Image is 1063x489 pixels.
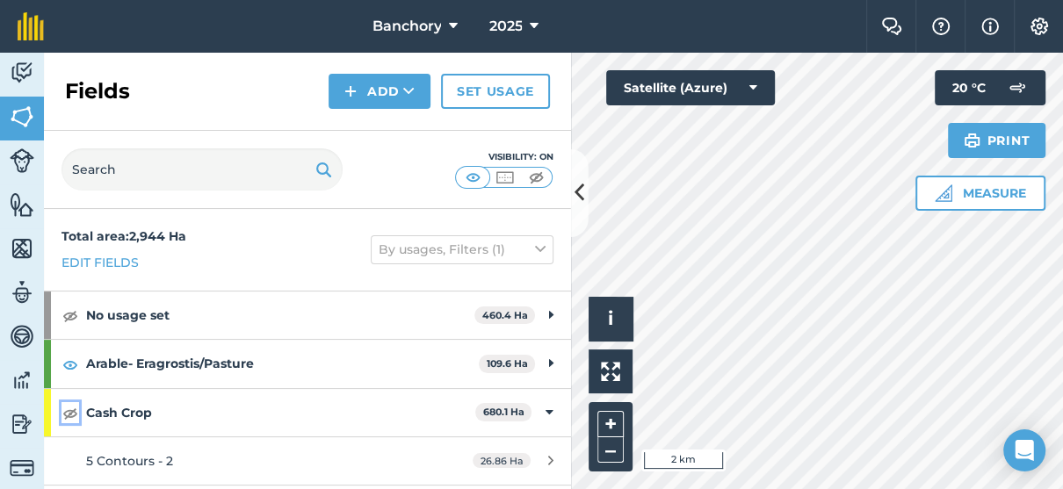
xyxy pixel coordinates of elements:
[601,362,620,381] img: Four arrows, one pointing top left, one top right, one bottom right and the last bottom left
[608,307,613,329] span: i
[10,456,34,480] img: svg+xml;base64,PD94bWwgdmVyc2lvbj0iMS4wIiBlbmNvZGluZz0idXRmLTgiPz4KPCEtLSBHZW5lcmF0b3I6IEFkb2JlIE...
[44,437,571,485] a: 5 Contours - 226.86 Ha
[952,70,986,105] span: 20 ° C
[344,81,357,102] img: svg+xml;base64,PHN2ZyB4bWxucz0iaHR0cDovL3d3dy53My5vcmcvMjAwMC9zdmciIHdpZHRoPSIxNCIgaGVpZ2h0PSIyNC...
[371,235,553,263] button: By usages, Filters (1)
[10,411,34,437] img: svg+xml;base64,PD94bWwgdmVyc2lvbj0iMS4wIiBlbmNvZGluZz0idXRmLTgiPz4KPCEtLSBHZW5lcmF0b3I6IEFkb2JlIE...
[86,389,475,436] strong: Cash Crop
[606,70,775,105] button: Satellite (Azure)
[881,18,902,35] img: Two speech bubbles overlapping with the left bubble in the forefront
[62,305,78,326] img: svg+xml;base64,PHN2ZyB4bWxucz0iaHR0cDovL3d3dy53My5vcmcvMjAwMC9zdmciIHdpZHRoPSIxOCIgaGVpZ2h0PSIyNC...
[935,70,1045,105] button: 20 °C
[589,297,633,341] button: i
[1029,18,1050,35] img: A cog icon
[18,12,44,40] img: fieldmargin Logo
[487,357,528,370] strong: 109.6 Ha
[10,191,34,218] img: svg+xml;base64,PHN2ZyB4bWxucz0iaHR0cDovL3d3dy53My5vcmcvMjAwMC9zdmciIHdpZHRoPSI1NiIgaGVpZ2h0PSI2MC...
[86,453,173,469] span: 5 Contours - 2
[930,18,951,35] img: A question mark icon
[488,16,522,37] span: 2025
[86,340,479,387] strong: Arable- Eragrostis/Pasture
[1003,429,1045,471] div: Open Intercom Messenger
[61,148,343,191] input: Search
[10,323,34,349] img: svg+xml;base64,PD94bWwgdmVyc2lvbj0iMS4wIiBlbmNvZGluZz0idXRmLTgiPz4KPCEtLSBHZW5lcmF0b3I6IEFkb2JlIE...
[61,253,139,272] a: Edit fields
[948,123,1046,158] button: Print
[65,77,130,105] h2: Fields
[1000,70,1035,105] img: svg+xml;base64,PD94bWwgdmVyc2lvbj0iMS4wIiBlbmNvZGluZz0idXRmLTgiPz4KPCEtLSBHZW5lcmF0b3I6IEFkb2JlIE...
[483,406,524,418] strong: 680.1 Ha
[10,104,34,130] img: svg+xml;base64,PHN2ZyB4bWxucz0iaHR0cDovL3d3dy53My5vcmcvMjAwMC9zdmciIHdpZHRoPSI1NiIgaGVpZ2h0PSI2MC...
[482,309,528,321] strong: 460.4 Ha
[494,169,516,186] img: svg+xml;base64,PHN2ZyB4bWxucz0iaHR0cDovL3d3dy53My5vcmcvMjAwMC9zdmciIHdpZHRoPSI1MCIgaGVpZ2h0PSI0MC...
[525,169,547,186] img: svg+xml;base64,PHN2ZyB4bWxucz0iaHR0cDovL3d3dy53My5vcmcvMjAwMC9zdmciIHdpZHRoPSI1MCIgaGVpZ2h0PSI0MC...
[62,402,78,423] img: svg+xml;base64,PHN2ZyB4bWxucz0iaHR0cDovL3d3dy53My5vcmcvMjAwMC9zdmciIHdpZHRoPSIxOCIgaGVpZ2h0PSIyNC...
[455,150,553,164] div: Visibility: On
[44,389,571,436] div: Cash Crop680.1 Ha
[473,453,531,468] span: 26.86 Ha
[44,291,571,339] div: No usage set460.4 Ha
[915,176,1045,211] button: Measure
[86,291,474,339] strong: No usage set
[315,159,332,180] img: svg+xml;base64,PHN2ZyB4bWxucz0iaHR0cDovL3d3dy53My5vcmcvMjAwMC9zdmciIHdpZHRoPSIxOSIgaGVpZ2h0PSIyNC...
[10,60,34,86] img: svg+xml;base64,PD94bWwgdmVyc2lvbj0iMS4wIiBlbmNvZGluZz0idXRmLTgiPz4KPCEtLSBHZW5lcmF0b3I6IEFkb2JlIE...
[981,16,999,37] img: svg+xml;base64,PHN2ZyB4bWxucz0iaHR0cDovL3d3dy53My5vcmcvMjAwMC9zdmciIHdpZHRoPSIxNyIgaGVpZ2h0PSIxNy...
[329,74,430,109] button: Add
[62,354,78,375] img: svg+xml;base64,PHN2ZyB4bWxucz0iaHR0cDovL3d3dy53My5vcmcvMjAwMC9zdmciIHdpZHRoPSIxOCIgaGVpZ2h0PSIyNC...
[597,411,624,437] button: +
[441,74,550,109] a: Set usage
[61,228,186,244] strong: Total area : 2,944 Ha
[964,130,980,151] img: svg+xml;base64,PHN2ZyB4bWxucz0iaHR0cDovL3d3dy53My5vcmcvMjAwMC9zdmciIHdpZHRoPSIxOSIgaGVpZ2h0PSIyNC...
[10,279,34,306] img: svg+xml;base64,PD94bWwgdmVyc2lvbj0iMS4wIiBlbmNvZGluZz0idXRmLTgiPz4KPCEtLSBHZW5lcmF0b3I6IEFkb2JlIE...
[10,235,34,262] img: svg+xml;base64,PHN2ZyB4bWxucz0iaHR0cDovL3d3dy53My5vcmcvMjAwMC9zdmciIHdpZHRoPSI1NiIgaGVpZ2h0PSI2MC...
[44,340,571,387] div: Arable- Eragrostis/Pasture109.6 Ha
[935,184,952,202] img: Ruler icon
[372,16,441,37] span: Banchory
[597,437,624,463] button: –
[10,148,34,173] img: svg+xml;base64,PD94bWwgdmVyc2lvbj0iMS4wIiBlbmNvZGluZz0idXRmLTgiPz4KPCEtLSBHZW5lcmF0b3I6IEFkb2JlIE...
[462,169,484,186] img: svg+xml;base64,PHN2ZyB4bWxucz0iaHR0cDovL3d3dy53My5vcmcvMjAwMC9zdmciIHdpZHRoPSI1MCIgaGVpZ2h0PSI0MC...
[10,367,34,393] img: svg+xml;base64,PD94bWwgdmVyc2lvbj0iMS4wIiBlbmNvZGluZz0idXRmLTgiPz4KPCEtLSBHZW5lcmF0b3I6IEFkb2JlIE...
